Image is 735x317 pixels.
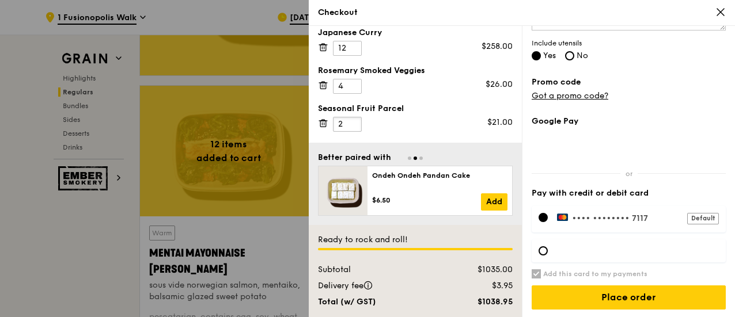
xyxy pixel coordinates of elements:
div: Rosemary Smoked Veggies [318,65,513,77]
div: Seasonal Fruit Parcel [318,103,513,114]
span: Go to slide 1 [408,156,411,160]
div: Default [687,213,719,224]
a: Got a promo code? [532,91,608,101]
span: No [577,51,588,60]
div: Checkout [318,7,726,18]
span: Include utensils [532,39,726,48]
div: $6.50 [372,196,481,205]
iframe: Secure card payment input frame [557,246,719,255]
div: Delivery fee [311,280,450,292]
div: $1035.00 [450,264,520,276]
div: Ondeh Ondeh Pandan Cake [372,171,507,180]
span: Go to slide 2 [414,156,417,160]
label: Pay with credit or debit card [532,188,726,199]
div: $1038.95 [450,296,520,308]
div: $3.95 [450,280,520,292]
h6: Add this card to my payments [543,269,647,278]
input: Add this card to my payments [532,269,541,278]
div: Honey Duo Mustard Chicken [318,141,513,152]
img: Payment by MasterCard [557,213,569,221]
iframe: Secure payment button frame [532,134,726,159]
div: Impossible Ground Beef Hamburg with Japanese Curry [318,16,513,39]
input: Yes [532,51,541,60]
div: $21.00 [487,117,513,128]
a: Add [481,193,507,211]
span: Yes [543,51,556,60]
div: Subtotal [311,264,450,276]
label: Google Pay [532,116,726,127]
div: Ready to rock and roll! [318,234,513,246]
input: No [565,51,574,60]
span: •••• •••• [572,213,611,223]
div: Better paired with [318,152,391,163]
input: Place order [532,285,726,310]
label: •••• 7117 [557,213,719,223]
div: $26.00 [486,79,513,90]
span: Go to slide 3 [419,156,423,160]
div: $258.00 [482,41,513,52]
div: Total (w/ GST) [311,296,450,308]
label: Promo code [532,77,726,88]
